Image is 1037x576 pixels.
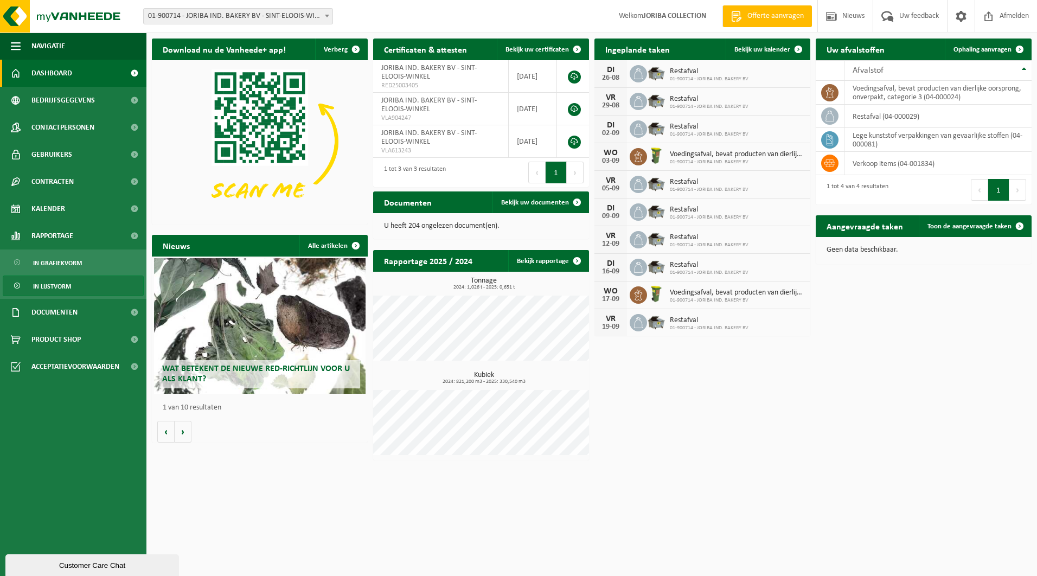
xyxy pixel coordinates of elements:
h2: Documenten [373,191,443,213]
a: Bekijk uw certificaten [497,39,588,60]
span: Bekijk uw kalender [734,46,790,53]
h2: Rapportage 2025 / 2024 [373,250,483,271]
span: 01-900714 - JORIBA IND. BAKERY BV [670,270,748,276]
div: VR [600,176,622,185]
span: 2024: 1,026 t - 2025: 0,651 t [379,285,589,290]
a: Offerte aanvragen [722,5,812,27]
button: Verberg [315,39,367,60]
span: VLA613243 [381,146,500,155]
h2: Certificaten & attesten [373,39,478,60]
span: Voedingsafval, bevat producten van dierlijke oorsprong, onverpakt, categorie 3 [670,289,805,297]
div: 1 tot 3 van 3 resultaten [379,161,446,184]
div: VR [600,93,622,102]
h2: Ingeplande taken [594,39,681,60]
a: Toon de aangevraagde taken [919,215,1030,237]
span: Afvalstof [853,66,884,75]
span: 01-900714 - JORIBA IND. BAKERY BV [670,131,748,138]
span: RED25003405 [381,81,500,90]
td: verkoop items (04-001834) [844,152,1032,175]
span: 2024: 821,200 m3 - 2025: 330,540 m3 [379,379,589,385]
img: WB-5000-GAL-GY-04 [647,312,665,331]
h2: Aangevraagde taken [816,215,914,236]
span: Restafval [670,261,748,270]
img: WB-5000-GAL-GY-04 [647,63,665,82]
p: U heeft 204 ongelezen document(en). [384,222,578,230]
div: DI [600,66,622,74]
span: Restafval [670,123,748,131]
span: 01-900714 - JORIBA IND. BAKERY BV [670,214,748,221]
button: Next [567,162,584,183]
img: WB-0060-HPE-GN-50 [647,146,665,165]
td: voedingsafval, bevat producten van dierlijke oorsprong, onverpakt, categorie 3 (04-000024) [844,81,1032,105]
img: WB-5000-GAL-GY-04 [647,229,665,248]
button: Next [1009,179,1026,201]
span: 01-900714 - JORIBA IND. BAKERY BV [670,187,748,193]
img: WB-0060-HPE-GN-50 [647,285,665,303]
button: 1 [546,162,567,183]
div: 29-08 [600,102,622,110]
h2: Uw afvalstoffen [816,39,895,60]
img: WB-5000-GAL-GY-04 [647,91,665,110]
a: Wat betekent de nieuwe RED-richtlijn voor u als klant? [154,258,366,394]
span: Restafval [670,316,748,325]
span: Contracten [31,168,74,195]
span: Gebruikers [31,141,72,168]
div: 16-09 [600,268,622,276]
div: VR [600,232,622,240]
span: Restafval [670,206,748,214]
span: JORIBA IND. BAKERY BV - SINT-ELOOIS-WINKEL [381,64,477,81]
span: 01-900714 - JORIBA IND. BAKERY BV [670,159,805,165]
a: In lijstvorm [3,276,144,296]
img: WB-5000-GAL-GY-04 [647,202,665,220]
span: Restafval [670,67,748,76]
td: restafval (04-000029) [844,105,1032,128]
span: 01-900714 - JORIBA IND. BAKERY BV [670,104,748,110]
div: VR [600,315,622,323]
img: WB-5000-GAL-GY-04 [647,119,665,137]
span: VLA904247 [381,114,500,123]
span: Wat betekent de nieuwe RED-richtlijn voor u als klant? [162,364,350,383]
a: Bekijk uw documenten [492,191,588,213]
div: WO [600,149,622,157]
span: Offerte aanvragen [745,11,806,22]
h3: Kubiek [379,372,589,385]
span: Restafval [670,233,748,242]
span: Voedingsafval, bevat producten van dierlijke oorsprong, onverpakt, categorie 3 [670,150,805,159]
div: DI [600,204,622,213]
div: DI [600,121,622,130]
span: Dashboard [31,60,72,87]
img: WB-5000-GAL-GY-04 [647,257,665,276]
span: Contactpersonen [31,114,94,141]
td: [DATE] [509,93,557,125]
a: Bekijk rapportage [508,250,588,272]
p: Geen data beschikbaar. [827,246,1021,254]
span: Product Shop [31,326,81,353]
span: 01-900714 - JORIBA IND. BAKERY BV - SINT-ELOOIS-WINKEL [144,9,332,24]
span: In grafiekvorm [33,253,82,273]
div: 17-09 [600,296,622,303]
img: Download de VHEPlus App [152,60,368,222]
span: Kalender [31,195,65,222]
div: 05-09 [600,185,622,193]
p: 1 van 10 resultaten [163,404,362,412]
span: Restafval [670,95,748,104]
h2: Download nu de Vanheede+ app! [152,39,297,60]
a: Ophaling aanvragen [945,39,1030,60]
button: Previous [528,162,546,183]
button: Previous [971,179,988,201]
div: 1 tot 4 van 4 resultaten [821,178,888,202]
span: Bekijk uw certificaten [505,46,569,53]
span: 01-900714 - JORIBA IND. BAKERY BV [670,297,805,304]
span: In lijstvorm [33,276,71,297]
div: 03-09 [600,157,622,165]
span: JORIBA IND. BAKERY BV - SINT-ELOOIS-WINKEL [381,97,477,113]
a: Alle artikelen [299,235,367,257]
img: WB-5000-GAL-GY-04 [647,174,665,193]
div: 12-09 [600,240,622,248]
span: JORIBA IND. BAKERY BV - SINT-ELOOIS-WINKEL [381,129,477,146]
strong: JORIBA COLLECTION [643,12,706,20]
button: Vorige [157,421,175,443]
span: Bedrijfsgegevens [31,87,95,114]
a: Bekijk uw kalender [726,39,809,60]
